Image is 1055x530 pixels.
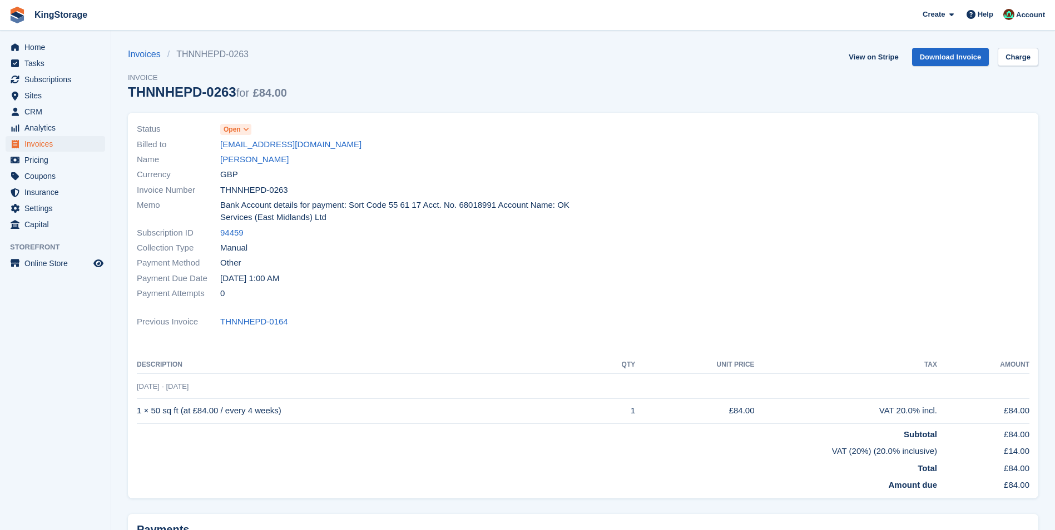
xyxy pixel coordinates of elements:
span: Capital [24,217,91,232]
span: Home [24,39,91,55]
span: Billed to [137,138,220,151]
td: £14.00 [937,441,1029,458]
div: THNNHEPD-0263 [128,84,287,99]
span: Subscriptions [24,72,91,87]
a: menu [6,104,105,119]
a: menu [6,168,105,184]
span: Pricing [24,152,91,168]
span: Invoice Number [137,184,220,197]
span: Invoices [24,136,91,152]
span: for [236,87,249,99]
span: Bank Account details for payment: Sort Code 55 61 17 Acct. No. 68018991 Account Name: OK Services... [220,199,577,224]
a: menu [6,152,105,168]
a: [PERSON_NAME] [220,153,289,166]
span: Sites [24,88,91,103]
strong: Total [918,463,937,473]
th: Description [137,356,592,374]
td: £84.00 [937,398,1029,423]
span: Status [137,123,220,136]
strong: Amount due [888,480,937,489]
td: £84.00 [635,398,754,423]
span: Payment Attempts [137,287,220,300]
span: Open [224,124,241,134]
span: Subscription ID [137,227,220,239]
a: KingStorage [30,6,92,24]
a: menu [6,88,105,103]
span: Analytics [24,120,91,136]
span: Create [923,9,945,20]
span: Name [137,153,220,166]
a: menu [6,217,105,232]
div: VAT 20.0% incl. [755,404,937,417]
a: menu [6,136,105,152]
td: 1 × 50 sq ft (at £84.00 / every 4 weeks) [137,398,592,423]
td: 1 [592,398,636,423]
th: Tax [755,356,937,374]
a: Preview store [92,257,105,270]
th: QTY [592,356,636,374]
span: Insurance [24,184,91,200]
a: menu [6,120,105,136]
time: 2025-10-02 00:00:00 UTC [220,272,279,285]
nav: breadcrumbs [128,48,287,61]
img: John King [1003,9,1014,20]
span: Account [1016,9,1045,21]
td: £84.00 [937,474,1029,492]
span: 0 [220,287,225,300]
span: Memo [137,199,220,224]
a: menu [6,56,105,71]
span: Other [220,257,241,269]
td: £84.00 [937,423,1029,441]
span: Settings [24,201,91,216]
span: Previous Invoice [137,316,220,328]
a: menu [6,256,105,271]
span: Payment Method [137,257,220,269]
span: Help [978,9,993,20]
a: menu [6,201,105,216]
span: Collection Type [137,242,220,254]
a: Open [220,123,251,136]
strong: Subtotal [904,429,937,439]
span: Currency [137,168,220,181]
span: Invoice [128,72,287,83]
a: [EMAIL_ADDRESS][DOMAIN_NAME] [220,138,361,151]
span: CRM [24,104,91,119]
a: menu [6,184,105,200]
a: Invoices [128,48,167,61]
a: Download Invoice [912,48,989,66]
span: GBP [220,168,238,181]
span: Storefront [10,242,111,253]
td: VAT (20%) (20.0% inclusive) [137,441,937,458]
a: 94459 [220,227,244,239]
a: Charge [998,48,1038,66]
th: Unit Price [635,356,754,374]
span: Tasks [24,56,91,71]
span: Payment Due Date [137,272,220,285]
span: [DATE] - [DATE] [137,382,189,391]
span: Manual [220,242,247,254]
span: THNNHEPD-0263 [220,184,288,197]
a: menu [6,72,105,87]
th: Amount [937,356,1029,374]
a: View on Stripe [844,48,903,66]
a: THNNHEPD-0164 [220,316,288,328]
span: Coupons [24,168,91,184]
a: menu [6,39,105,55]
span: Online Store [24,256,91,271]
span: £84.00 [253,87,287,99]
td: £84.00 [937,458,1029,475]
img: stora-icon-8386f47178a22dfd0bd8f6a31ec36ba5ce8667c1dd55bd0f319d3a0aa187defe.svg [9,7,26,23]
